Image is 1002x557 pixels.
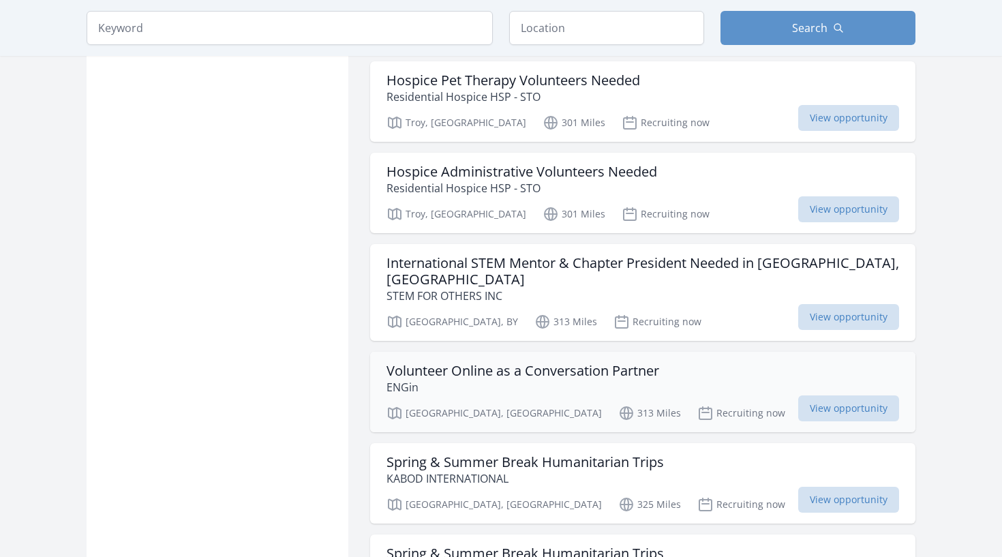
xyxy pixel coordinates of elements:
[386,454,664,470] h3: Spring & Summer Break Humanitarian Trips
[386,470,664,487] p: KABOD INTERNATIONAL
[618,496,681,513] p: 325 Miles
[386,496,602,513] p: [GEOGRAPHIC_DATA], [GEOGRAPHIC_DATA]
[792,20,828,36] span: Search
[697,405,785,421] p: Recruiting now
[798,487,899,513] span: View opportunity
[534,314,597,330] p: 313 Miles
[370,352,915,432] a: Volunteer Online as a Conversation Partner ENGin [GEOGRAPHIC_DATA], [GEOGRAPHIC_DATA] 313 Miles R...
[622,206,710,222] p: Recruiting now
[509,11,704,45] input: Location
[622,115,710,131] p: Recruiting now
[697,496,785,513] p: Recruiting now
[386,180,657,196] p: Residential Hospice HSP - STO
[386,363,659,379] h3: Volunteer Online as a Conversation Partner
[386,115,526,131] p: Troy, [GEOGRAPHIC_DATA]
[386,314,518,330] p: [GEOGRAPHIC_DATA], BY
[798,304,899,330] span: View opportunity
[386,405,602,421] p: [GEOGRAPHIC_DATA], [GEOGRAPHIC_DATA]
[386,379,659,395] p: ENGin
[386,164,657,180] h3: Hospice Administrative Volunteers Needed
[386,206,526,222] p: Troy, [GEOGRAPHIC_DATA]
[798,105,899,131] span: View opportunity
[370,244,915,341] a: International STEM Mentor & Chapter President Needed in [GEOGRAPHIC_DATA], [GEOGRAPHIC_DATA] STEM...
[618,405,681,421] p: 313 Miles
[386,255,899,288] h3: International STEM Mentor & Chapter President Needed in [GEOGRAPHIC_DATA], [GEOGRAPHIC_DATA]
[386,89,640,105] p: Residential Hospice HSP - STO
[370,443,915,524] a: Spring & Summer Break Humanitarian Trips KABOD INTERNATIONAL [GEOGRAPHIC_DATA], [GEOGRAPHIC_DATA]...
[543,206,605,222] p: 301 Miles
[798,395,899,421] span: View opportunity
[613,314,701,330] p: Recruiting now
[370,61,915,142] a: Hospice Pet Therapy Volunteers Needed Residential Hospice HSP - STO Troy, [GEOGRAPHIC_DATA] 301 M...
[798,196,899,222] span: View opportunity
[720,11,915,45] button: Search
[87,11,493,45] input: Keyword
[386,72,640,89] h3: Hospice Pet Therapy Volunteers Needed
[370,153,915,233] a: Hospice Administrative Volunteers Needed Residential Hospice HSP - STO Troy, [GEOGRAPHIC_DATA] 30...
[386,288,899,304] p: STEM FOR OTHERS INC
[543,115,605,131] p: 301 Miles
